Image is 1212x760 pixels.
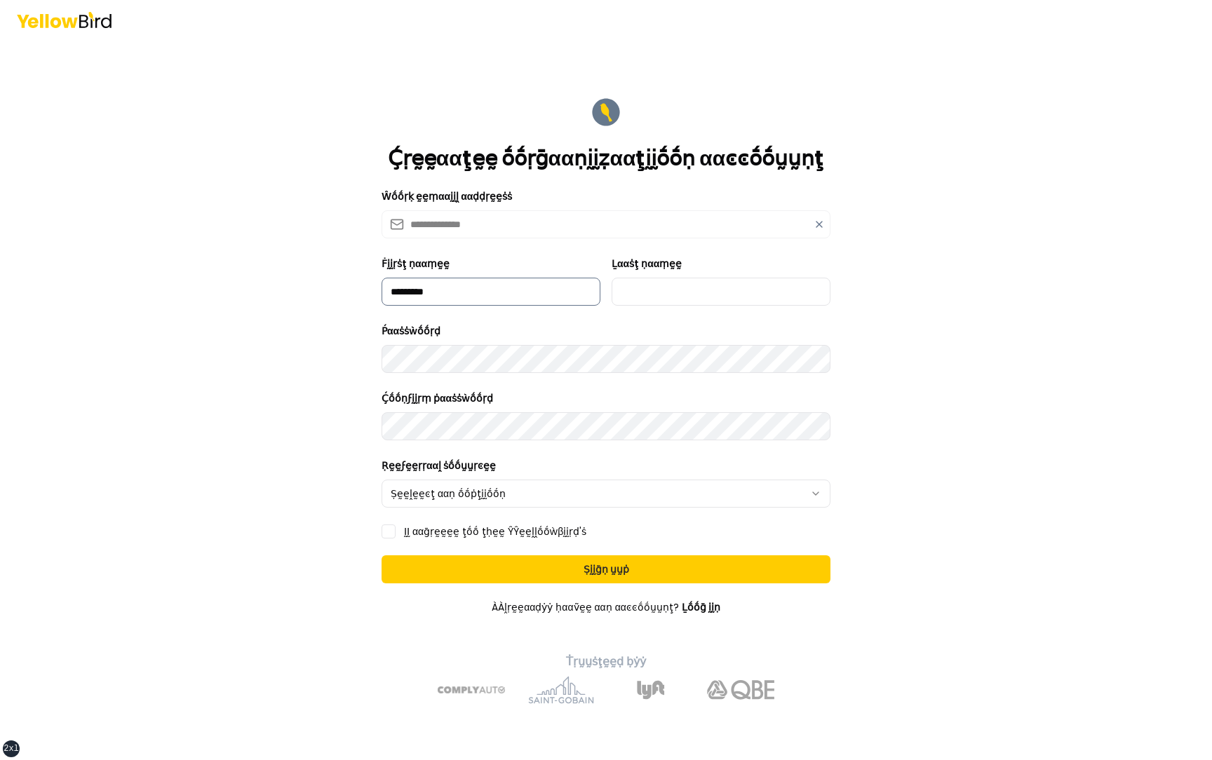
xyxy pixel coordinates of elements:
div: 2xl [4,743,19,754]
p: ÀÀḽṛḛḛααḍẏẏ ḥααṽḛḛ ααṇ ααͼͼṓṓṵṵṇţ? [382,600,830,614]
label: Ḟḭḭṛṡţ ṇααṃḛḛ [382,257,450,271]
label: Ṕααṡṡẁṓṓṛḍ [382,324,440,338]
label: ḬḬ ααḡṛḛḛḛḛ ţṓṓ ţḥḛḛ ŶŶḛḛḽḽṓṓẁβḭḭṛḍ'ṡ [404,527,586,536]
p: Ṫṛṵṵṡţḛḛḍ ḅẏẏ [382,653,830,670]
label: Ḉṓṓṇϝḭḭṛṃ ṗααṡṡẁṓṓṛḍ [382,391,493,405]
label: Ŵṓṓṛḳ ḛḛṃααḭḭḽ ααḍḍṛḛḛṡṡ [382,189,512,203]
a: Ḻṓṓḡ ḭḭṇ [682,600,720,614]
button: Ṣḭḭḡṇ ṵṵṗ [382,555,830,583]
label: Ṛḛḛϝḛḛṛṛααḽ ṡṓṓṵṵṛͼḛḛ [382,459,496,473]
label: Ḻααṡţ ṇααṃḛḛ [612,257,682,271]
h1: Ḉṛḛḛααţḛḛ ṓṓṛḡααṇḭḭẓααţḭḭṓṓṇ ααͼͼṓṓṵṵṇţ [388,146,825,171]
